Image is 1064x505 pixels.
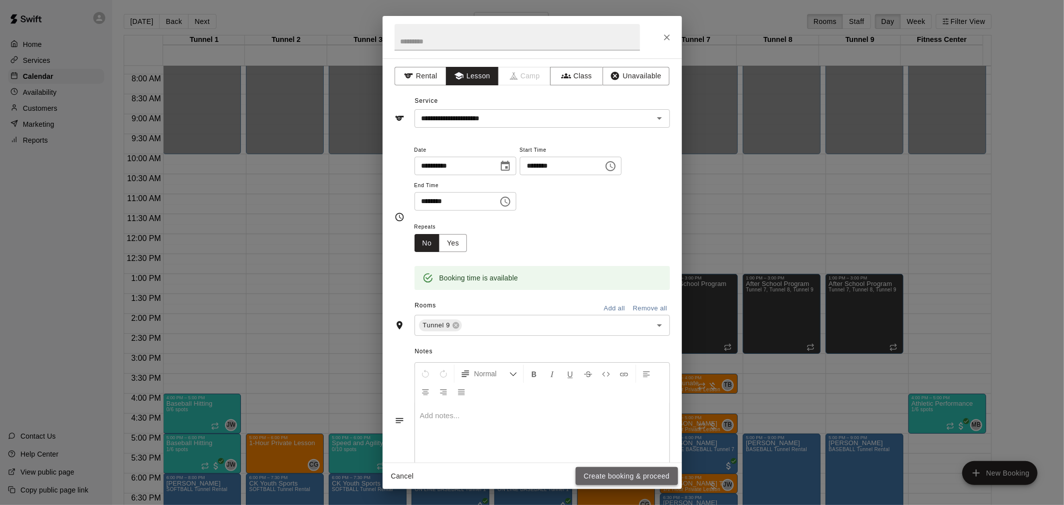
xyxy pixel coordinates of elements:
button: Lesson [446,67,498,85]
span: Normal [474,369,509,379]
button: Class [550,67,603,85]
button: Remove all [631,301,670,316]
button: Format Underline [562,365,579,383]
button: Close [658,28,676,46]
button: Formatting Options [456,365,521,383]
span: Repeats [415,221,475,234]
button: Redo [435,365,452,383]
button: Right Align [435,383,452,401]
span: End Time [415,179,516,193]
button: Cancel [387,467,419,486]
button: Insert Link [616,365,633,383]
div: outlined button group [415,234,467,252]
button: Insert Code [598,365,615,383]
button: Open [652,111,666,125]
button: Create booking & proceed [576,467,677,486]
button: Format Strikethrough [580,365,597,383]
span: Notes [415,344,669,360]
button: No [415,234,440,252]
span: Service [415,97,438,104]
button: Choose date, selected date is Aug 25, 2025 [495,156,515,176]
span: Camps can only be created in the Services page [499,67,551,85]
button: Undo [417,365,434,383]
button: Format Bold [526,365,543,383]
span: Date [415,144,516,157]
div: Booking time is available [439,269,518,287]
div: Tunnel 9 [419,319,462,331]
button: Center Align [417,383,434,401]
button: Rental [395,67,447,85]
span: Tunnel 9 [419,320,454,330]
span: Rooms [415,302,436,309]
button: Unavailable [603,67,669,85]
button: Add all [599,301,631,316]
button: Open [652,318,666,332]
button: Yes [439,234,467,252]
svg: Timing [395,212,405,222]
button: Choose time, selected time is 4:00 PM [601,156,621,176]
button: Format Italics [544,365,561,383]
svg: Notes [395,416,405,426]
svg: Service [395,113,405,123]
svg: Rooms [395,320,405,330]
button: Left Align [638,365,655,383]
span: Start Time [520,144,622,157]
button: Justify Align [453,383,470,401]
button: Choose time, selected time is 4:30 PM [495,192,515,212]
